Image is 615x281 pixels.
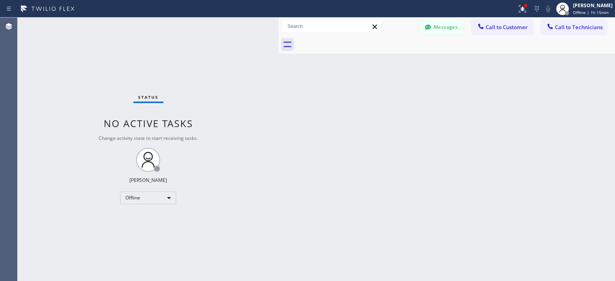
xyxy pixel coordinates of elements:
[98,135,198,141] span: Change activity state to start receiving tasks.
[138,94,159,100] span: Status
[420,20,464,35] button: Messages
[543,3,554,14] button: Mute
[486,24,528,31] span: Call to Customer
[129,177,167,183] div: [PERSON_NAME]
[120,191,176,204] div: Offline
[555,24,603,31] span: Call to Technicians
[104,117,193,130] span: No active tasks
[541,20,607,35] button: Call to Technicians
[573,10,609,15] span: Offline | 1h 15min
[281,20,382,33] input: Search
[472,20,533,35] button: Call to Customer
[573,2,613,9] div: [PERSON_NAME]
